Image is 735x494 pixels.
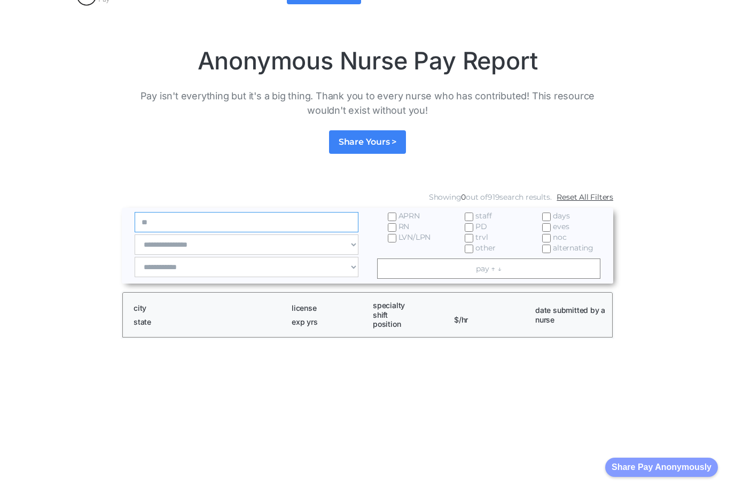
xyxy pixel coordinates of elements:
span: APRN [398,210,420,221]
span: eves [553,221,569,232]
input: days [542,213,551,221]
input: noc [542,234,551,242]
span: other [475,242,495,253]
button: Share Pay Anonymously [605,458,718,477]
h1: position [373,319,444,329]
input: other [465,245,473,253]
input: alternating [542,245,551,253]
span: alternating [553,242,593,253]
p: Pay isn't everything but it's a big thing. Thank you to every nurse who has contributed! This res... [122,89,613,117]
input: trvl [465,234,473,242]
h1: specialty [373,301,444,310]
input: eves [542,223,551,232]
a: Share Yours > [329,130,406,154]
form: Email Form [122,189,613,284]
h1: shift [373,310,444,320]
a: Reset All Filters [557,192,613,202]
span: noc [553,232,566,242]
input: RN [388,223,396,232]
span: days [553,210,569,221]
h1: state [134,317,282,327]
h1: $/hr [454,305,526,324]
h1: exp yrs [292,317,363,327]
span: PD [475,221,487,232]
h1: license [292,303,363,313]
span: RN [398,221,410,232]
span: 919 [488,192,499,202]
span: LVN/LPN [398,232,431,242]
input: staff [465,213,473,221]
a: pay ↑ ↓ [377,258,601,279]
input: APRN [388,213,396,221]
span: 0 [461,192,466,202]
span: trvl [475,232,488,242]
h1: city [134,303,282,313]
input: LVN/LPN [388,234,396,242]
div: Showing out of search results. [429,192,552,202]
span: staff [475,210,491,221]
input: PD [465,223,473,232]
h1: date submitted by a nurse [535,305,607,324]
h1: Anonymous Nurse Pay Report [122,46,613,76]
